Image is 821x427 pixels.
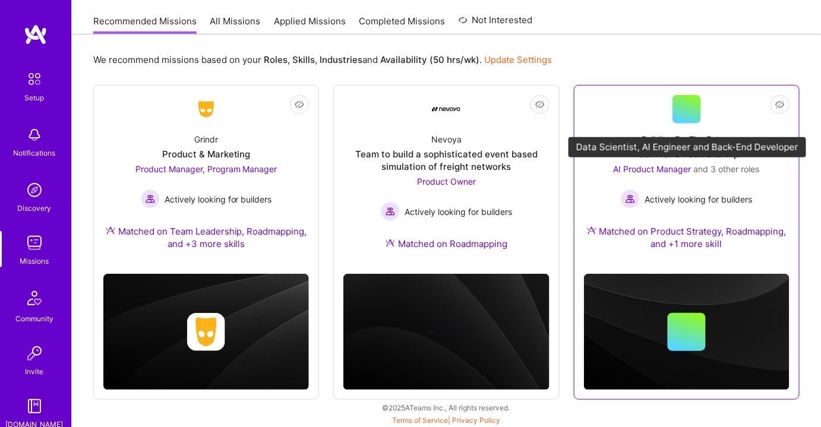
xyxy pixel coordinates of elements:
a: Not Interested [459,13,533,34]
div: Discovery [18,202,52,214]
div: Team to build a sophisticated event based simulation of freight networks [343,148,549,173]
span: | [392,416,500,425]
div: Invite [26,365,44,378]
b: Availability (50 hrs/wk) [380,54,479,65]
a: Company LogoGrindrProduct & MarketingProduct Manager, Program Manager Actively looking for builde... [103,95,309,264]
div: Product & Marketing [162,148,251,160]
a: Recommended Missions [93,15,197,34]
p: We recommend missions based on your , , and . [93,53,552,66]
span: AI Product Manager [614,164,691,174]
span: Product Owner [417,176,476,186]
img: Invite [23,341,46,365]
a: Completed Missions [359,15,446,34]
div: © 2025 ATeams Inc., All rights reserved. [71,393,821,422]
img: bell [23,123,46,147]
img: teamwork [23,231,46,255]
div: Grindr [194,133,218,146]
div: Matched on Team Leadership, Roadmapping, and +3 more skills [103,225,309,250]
img: Ateam Purple Icon [386,238,395,248]
i: icon EyeClosed [295,100,304,109]
span: Product Manager, Program Manager [135,164,277,174]
a: Terms of Service [392,416,448,425]
span: Actively looking for builders [645,193,752,205]
img: guide book [23,394,46,418]
img: logo [24,24,48,45]
img: cover [584,274,790,390]
span: Actively looking for builders [405,205,512,218]
div: Building For The Future [642,133,731,146]
img: Company Logo [192,99,220,120]
a: Applied Missions [274,15,346,34]
div: Community [15,312,53,325]
img: Ateam Purple Icon [106,226,115,235]
div: Team for a Tech Startup [634,148,739,160]
span: Actively looking for builders [165,193,272,205]
div: Setup [25,91,45,104]
img: Ateam Purple Icon [587,226,596,235]
img: Company logo [187,313,225,351]
img: Actively looking for builders [141,189,160,208]
a: Privacy Policy [452,416,500,425]
div: Matched on Product Strategy, Roadmapping, and +1 more skill [584,225,790,250]
b: Skills [292,54,315,65]
i: icon EyeClosed [775,100,785,109]
img: Actively looking for builders [621,189,640,208]
a: Building For The FutureTeam for a Tech StartupAI Product Manager and 3 other rolesActively lookin... [584,95,790,264]
img: discovery [23,178,46,202]
img: cover [343,274,549,390]
img: Company Logo [432,107,460,112]
span: and 3 other roles [694,164,760,174]
img: Community [20,284,49,312]
i: icon EyeClosed [535,100,545,109]
b: Industries [320,54,362,65]
div: Notifications [14,147,56,159]
img: Company logo [427,313,465,351]
img: cover [103,274,309,390]
div: Missions [20,255,49,267]
a: Update Settings [484,54,552,65]
div: Matched on Roadmapping [386,238,507,250]
img: Actively looking for builders [381,202,400,221]
img: setup [22,67,47,91]
b: Roles [264,54,288,65]
div: Nevoya [431,133,462,146]
a: All Missions [210,15,261,34]
a: Company LogoNevoyaTeam to build a sophisticated event based simulation of freight networksProduct... [343,95,549,264]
